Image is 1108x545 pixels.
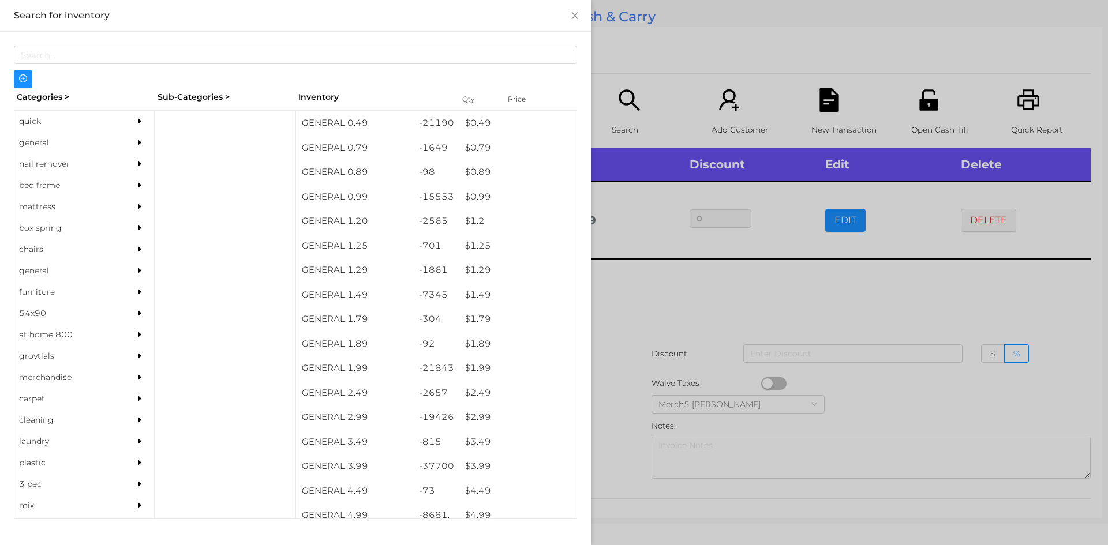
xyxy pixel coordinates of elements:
[136,416,144,424] i: icon: caret-right
[136,458,144,467] i: icon: caret-right
[14,9,577,22] div: Search for inventory
[14,239,119,260] div: chairs
[459,307,577,332] div: $ 1.79
[459,332,577,356] div: $ 1.89
[296,185,413,209] div: GENERAL 0.99
[14,88,155,106] div: Categories >
[296,356,413,381] div: GENERAL 1.99
[14,175,119,196] div: bed frame
[14,367,119,388] div: merchandise
[14,431,119,452] div: laundry
[413,209,460,234] div: -2565
[413,111,460,136] div: -21190
[136,266,144,275] i: icon: caret-right
[296,430,413,454] div: GENERAL 3.49
[136,117,144,125] i: icon: caret-right
[155,88,295,106] div: Sub-Categories >
[413,185,460,209] div: -15553
[136,309,144,317] i: icon: caret-right
[136,501,144,509] i: icon: caret-right
[459,185,577,209] div: $ 0.99
[14,303,119,324] div: 54x90
[136,288,144,296] i: icon: caret-right
[14,70,32,88] button: icon: plus-circle
[296,405,413,430] div: GENERAL 2.99
[136,138,144,146] i: icon: caret-right
[459,381,577,405] div: $ 2.49
[459,91,494,107] div: Qty
[136,202,144,211] i: icon: caret-right
[459,234,577,258] div: $ 1.25
[413,479,460,503] div: -73
[14,409,119,431] div: cleaning
[459,160,577,185] div: $ 0.89
[459,454,577,479] div: $ 3.99
[14,388,119,409] div: carpet
[459,111,577,136] div: $ 0.49
[413,258,460,283] div: -1861
[570,11,579,20] i: icon: close
[136,330,144,339] i: icon: caret-right
[413,234,460,258] div: -701
[296,381,413,405] div: GENERAL 2.49
[296,160,413,185] div: GENERAL 0.89
[14,260,119,281] div: general
[296,283,413,307] div: GENERAL 1.49
[296,136,413,160] div: GENERAL 0.79
[413,136,460,160] div: -1649
[459,430,577,454] div: $ 3.49
[296,307,413,332] div: GENERAL 1.79
[14,217,119,239] div: box spring
[413,307,460,332] div: -304
[413,503,460,540] div: -8681.5
[14,473,119,495] div: 3 pec
[296,332,413,356] div: GENERAL 1.89
[413,283,460,307] div: -7345
[413,356,460,381] div: -21843
[14,345,119,367] div: grovtials
[459,479,577,503] div: $ 4.49
[298,91,448,103] div: Inventory
[14,324,119,345] div: at home 800
[136,437,144,445] i: icon: caret-right
[136,373,144,381] i: icon: caret-right
[296,111,413,136] div: GENERAL 0.49
[459,136,577,160] div: $ 0.79
[459,356,577,381] div: $ 1.99
[413,332,460,356] div: -92
[459,209,577,234] div: $ 1.2
[14,153,119,175] div: nail remover
[14,111,119,132] div: quick
[413,405,460,430] div: -19426
[459,258,577,283] div: $ 1.29
[14,281,119,303] div: furniture
[136,181,144,189] i: icon: caret-right
[296,209,413,234] div: GENERAL 1.20
[136,352,144,360] i: icon: caret-right
[14,495,119,516] div: mix
[136,245,144,253] i: icon: caret-right
[136,480,144,488] i: icon: caret-right
[14,516,119,538] div: appliances
[413,381,460,405] div: -2657
[413,430,460,454] div: -815
[296,503,413,528] div: GENERAL 4.99
[413,160,460,185] div: -98
[296,258,413,283] div: GENERAL 1.29
[505,91,551,107] div: Price
[14,132,119,153] div: general
[136,224,144,232] i: icon: caret-right
[459,283,577,307] div: $ 1.49
[296,234,413,258] div: GENERAL 1.25
[296,479,413,503] div: GENERAL 4.49
[14,196,119,217] div: mattress
[459,503,577,528] div: $ 4.99
[459,405,577,430] div: $ 2.99
[413,454,460,479] div: -37700
[136,160,144,168] i: icon: caret-right
[136,394,144,403] i: icon: caret-right
[14,46,577,64] input: Search...
[296,454,413,479] div: GENERAL 3.99
[14,452,119,473] div: plastic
